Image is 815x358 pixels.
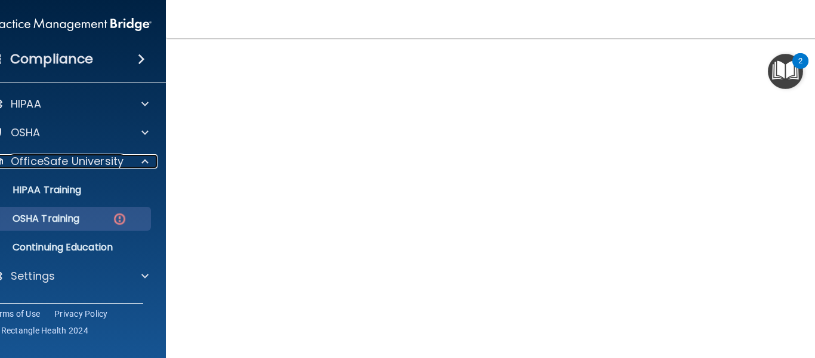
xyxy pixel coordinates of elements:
div: 2 [798,61,802,77]
h4: Compliance [10,51,93,68]
p: HIPAA [11,97,41,111]
a: Privacy Policy [54,308,108,320]
p: OfficeSafe University [11,154,124,169]
p: Settings [11,269,55,283]
p: OSHA [11,126,41,140]
button: Open Resource Center, 2 new notifications [768,54,803,89]
img: danger-circle.6113f641.png [112,212,127,227]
